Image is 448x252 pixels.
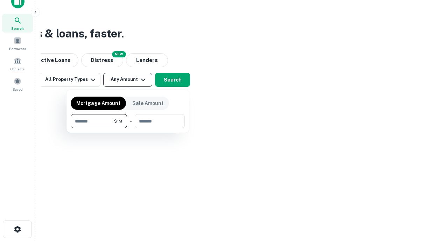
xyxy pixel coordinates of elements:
[132,99,163,107] p: Sale Amount
[76,99,120,107] p: Mortgage Amount
[413,196,448,230] iframe: Chat Widget
[114,118,122,124] span: $1M
[130,114,132,128] div: -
